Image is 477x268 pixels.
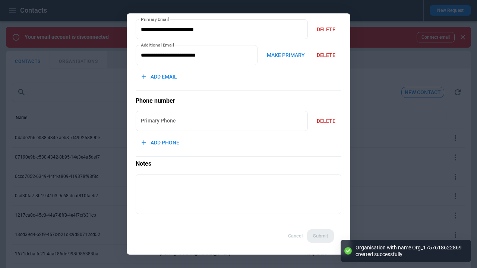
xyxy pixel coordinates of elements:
[260,47,311,63] button: MAKE PRIMARY
[136,69,183,85] button: ADD EMAIL
[136,97,341,105] h5: Phone number
[311,47,341,63] button: DELETE
[141,42,174,48] label: Additional Email
[136,156,341,168] p: Notes
[311,113,341,129] button: DELETE
[141,16,169,22] label: Primary Email
[311,22,341,38] button: DELETE
[136,135,185,151] button: ADD PHONE
[356,244,464,258] div: Organisation with name Org_1757618622869 created successfully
